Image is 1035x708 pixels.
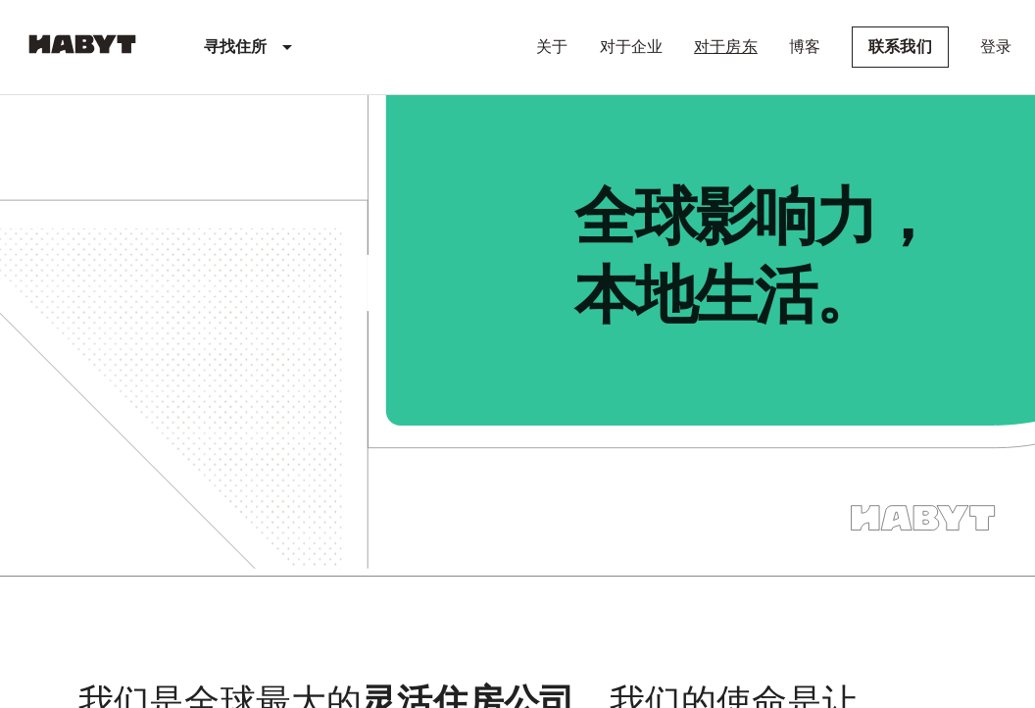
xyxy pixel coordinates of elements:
a: 对于企业 [600,35,664,59]
font: 对于房东 [694,37,758,56]
a: 博客 [789,35,820,59]
font: 全球影响力，本地生活。 [574,178,936,333]
font: 联系我们 [868,37,932,56]
font: 关于 [536,37,567,56]
img: 哈比特 [24,34,141,54]
a: 登录 [980,35,1011,59]
a: 关于 [536,35,567,59]
a: 对于房东 [694,35,758,59]
font: 博客 [789,37,820,56]
font: 对于企业 [600,37,664,56]
a: 联系我们 [852,26,949,68]
font: 寻找住所 [204,37,268,56]
font: 登录 [980,37,1011,56]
